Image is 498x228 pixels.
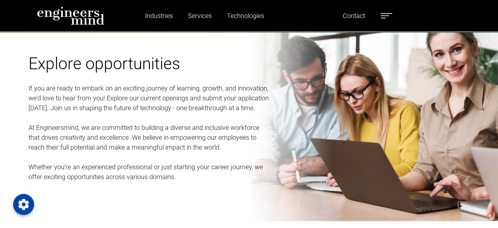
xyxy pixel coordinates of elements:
a: Industries [142,8,175,23]
a: Technologies [224,8,267,23]
p: At Engineersmind, we are committed to building a diverse and inclusive workforce that drives crea... [28,123,270,152]
h1: Explore opportunities [28,54,270,73]
p: If you are ready to embark on an exciting journey of learning, growth, and innovation, we'd love ... [28,83,270,113]
a: Services [185,8,214,23]
a: Contact [340,8,368,23]
p: Whether you're an experienced professional or just starting your career journey, we offer excitin... [28,162,270,182]
img: logo [37,7,104,25]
